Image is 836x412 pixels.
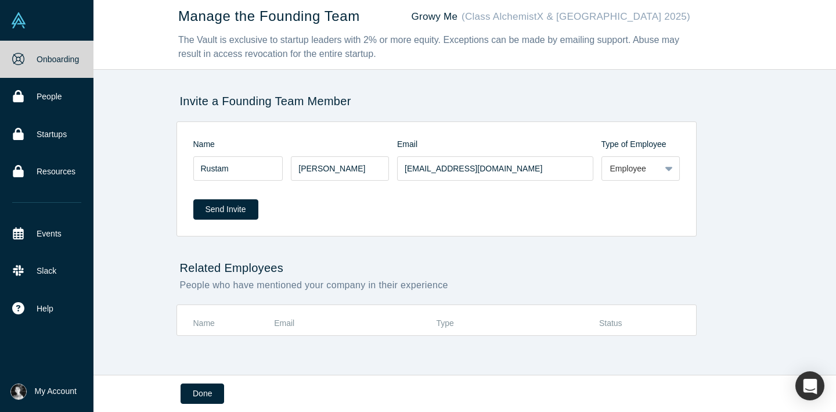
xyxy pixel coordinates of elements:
span: My Account [35,385,77,397]
div: Name [193,138,398,151]
th: Status [542,313,679,336]
span: (Class AlchemistX & [GEOGRAPHIC_DATA] 2025) [462,11,690,22]
th: Type [436,313,542,336]
div: People who have mentioned your company in their experience [176,278,697,292]
button: Done [181,384,224,404]
h2: Invite a Founding Team Member [176,94,697,108]
input: First [193,156,283,181]
th: Email [274,313,436,336]
h1: Manage the Founding Team [178,8,360,25]
div: Email [397,138,601,151]
div: Employee [610,163,652,175]
button: My Account [10,384,77,400]
img: Alchemist Vault Logo [10,12,27,28]
h2: Growy Me [412,10,690,23]
input: name@domain.com [397,156,593,181]
span: Help [37,303,53,315]
h2: Related Employees [176,261,697,275]
input: Last [291,156,389,181]
button: Send Invite [193,199,258,220]
th: Name [193,313,275,336]
div: The Vault is exclusive to startup leaders with 2% or more equity. Exceptions can be made by email... [178,33,690,61]
img: Nadezhda Ni's Account [10,384,27,400]
div: Type of Employee [601,138,680,151]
